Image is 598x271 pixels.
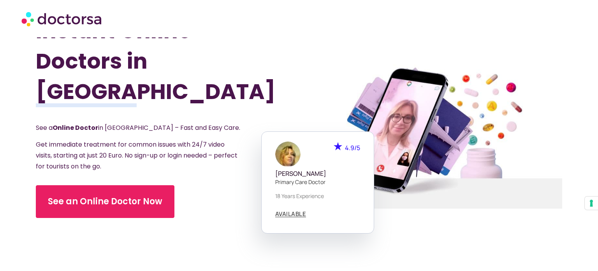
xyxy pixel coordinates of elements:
span: See a in [GEOGRAPHIC_DATA] – Fast and Easy Care. [36,123,240,132]
p: Primary care doctor [275,178,360,186]
p: 18 years experience [275,192,360,200]
span: AVAILABLE [275,211,306,217]
h5: [PERSON_NAME] [275,170,360,177]
button: Your consent preferences for tracking technologies [585,197,598,210]
strong: Online Doctor [53,123,98,132]
span: Get immediate treatment for common issues with 24/7 video visits, starting at just 20 Euro. No si... [36,140,237,171]
h1: Instant Online Doctors in [GEOGRAPHIC_DATA] [36,16,259,107]
iframe: Customer reviews powered by Trustpilot [36,228,259,257]
a: See an Online Doctor Now [36,185,174,218]
a: AVAILABLE [275,211,306,217]
span: See an Online Doctor Now [48,195,162,208]
span: 4.9/5 [345,143,360,152]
